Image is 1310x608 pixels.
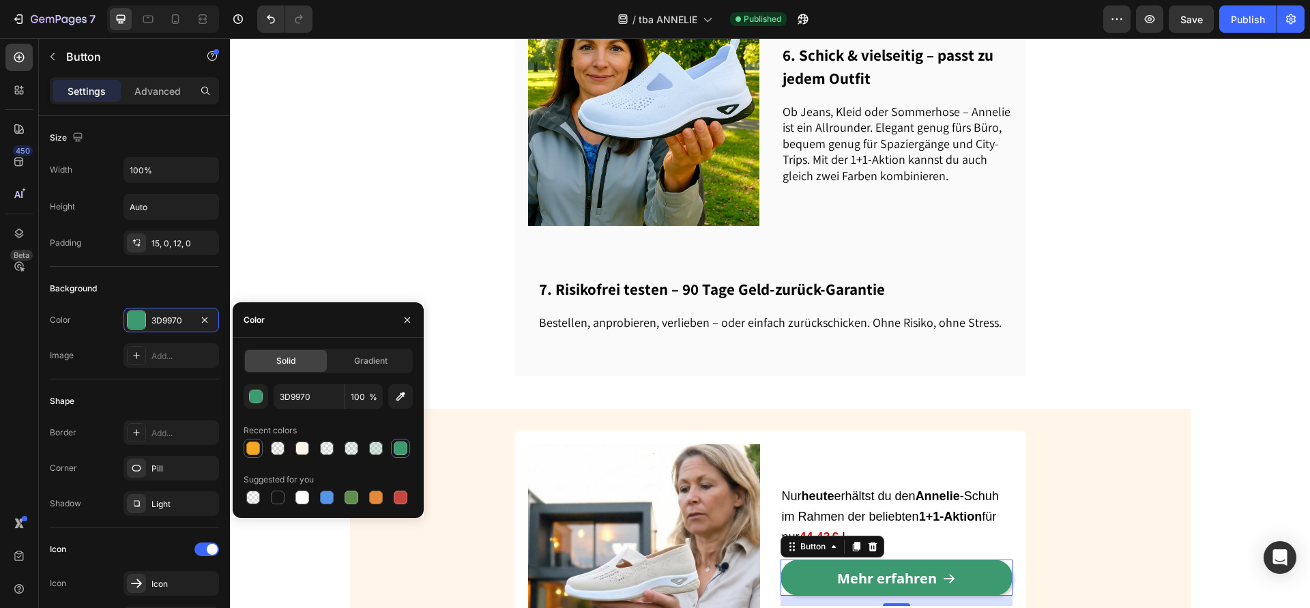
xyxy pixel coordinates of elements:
button: Publish [1219,5,1277,33]
div: Color [50,314,71,326]
span: Solid [276,355,295,367]
div: Icon [151,578,216,590]
div: Button [568,502,598,515]
span: tba ANNELIE [639,12,697,27]
div: Pill [151,463,216,475]
div: Suggested for you [244,474,314,486]
div: Shadow [50,497,81,510]
h2: 7. Risikofrei testen – 90 Tage Geld-zurück-Garantie [308,238,773,265]
div: Icon [50,577,66,590]
h2: 6. Schick & vielseitig – passt zu jedem Outfit [551,4,783,54]
div: Undo/Redo [257,5,312,33]
div: 15, 0, 12, 0 [151,237,216,250]
iframe: Design area [230,38,1310,608]
span: % [369,391,377,403]
div: Image [50,349,74,362]
div: Size [50,129,86,147]
strong: 1+1-Aktion [689,472,753,485]
button: 7 [5,5,102,33]
div: Color [244,314,265,326]
div: Publish [1231,12,1265,27]
div: Padding [50,237,81,249]
div: Corner [50,462,77,474]
p: Button [66,48,182,65]
p: Advanced [134,84,181,98]
div: Border [50,426,76,439]
div: Add... [151,427,216,439]
div: 450 [13,145,33,156]
span: ! [609,492,615,506]
div: Icon [50,543,66,555]
strong: 44,43 € [570,492,609,506]
a: Mehr erfahren [551,521,783,558]
p: Settings [68,84,106,98]
p: 7 [89,11,96,27]
strong: Annelie [686,451,730,465]
input: Eg: FFFFFF [274,384,345,409]
div: Add... [151,350,216,362]
div: Width [50,164,72,176]
input: Auto [124,194,218,219]
div: Open Intercom Messenger [1264,541,1296,574]
button: Save [1169,5,1214,33]
div: Light [151,498,216,510]
div: Shape [50,395,74,407]
div: Background [50,283,97,295]
input: Auto [124,158,218,182]
span: Save [1180,14,1203,25]
div: 3D9970 [151,315,191,327]
div: Recent colors [244,424,297,437]
div: Height [50,201,75,213]
span: Gradient [354,355,388,367]
span: Published [744,13,781,25]
div: Beta [10,250,33,261]
strong: heute [572,451,605,465]
p: Ob Jeans, Kleid oder Sommerhose – Annelie ist ein Allrounder. Elegant genug fürs Büro, bequem gen... [553,66,781,145]
span: Nur erhältst du den -Schuh im Rahmen der beliebten für nur [552,451,769,506]
strong: Mehr erfahren [607,531,707,549]
span: / [632,12,636,27]
p: Bestellen, anprobieren, verlieben – oder einfach zurückschicken. Ohne Risiko, ohne Stress. [309,276,772,292]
